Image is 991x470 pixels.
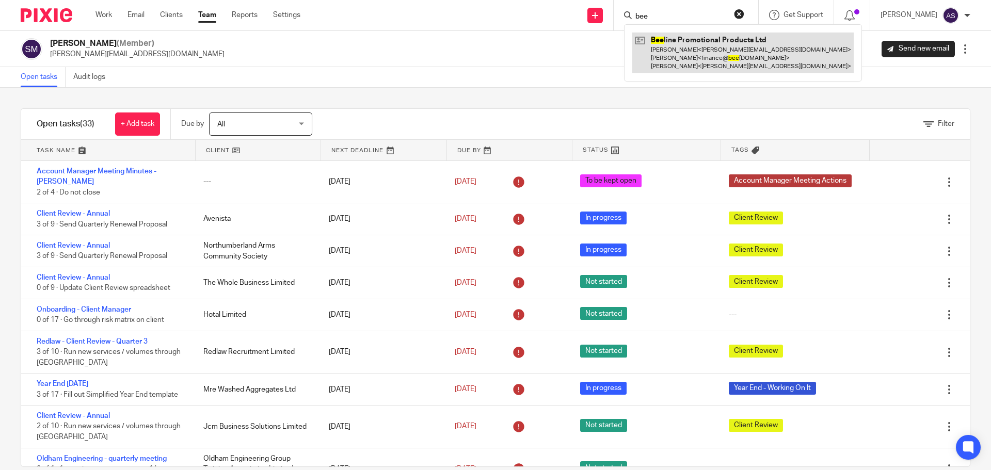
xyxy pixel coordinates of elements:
a: Client Review - Annual [37,274,110,281]
span: [DATE] [455,311,476,318]
span: 0 of 17 · Go through risk matrix on client [37,316,164,323]
a: Settings [273,10,300,20]
span: Account Manager Meeting Actions [729,174,852,187]
a: Work [95,10,112,20]
span: Client Review [729,244,783,256]
a: Audit logs [73,67,113,87]
p: Due by [181,119,204,129]
div: The Whole Business Limited [193,272,318,293]
img: svg%3E [21,38,42,60]
span: In progress [580,244,627,256]
span: Get Support [784,11,823,19]
span: 0 of 9 · Update Client Review spreadsheet [37,285,170,292]
h1: Open tasks [37,119,94,129]
img: Pixie [21,8,72,22]
span: (33) [80,120,94,128]
a: Email [127,10,145,20]
span: Year End - Working On It [729,382,816,395]
p: [PERSON_NAME][EMAIL_ADDRESS][DOMAIN_NAME] [50,49,225,59]
div: [DATE] [318,272,444,293]
a: Redlaw - Client Review - Quarter 3 [37,338,148,345]
a: Team [198,10,216,20]
span: [DATE] [455,215,476,222]
div: Jcm Business Solutions Limited [193,416,318,437]
span: 2 of 4 · Do not close [37,189,100,196]
span: [DATE] [455,178,476,185]
span: [DATE] [455,423,476,430]
div: Hotal Limited [193,304,318,325]
span: Client Review [729,345,783,358]
div: [DATE] [318,171,444,192]
span: (Member) [117,39,154,47]
span: [DATE] [455,348,476,355]
a: Open tasks [21,67,66,87]
span: Filter [938,120,954,127]
div: Northumberland Arms Community Society [193,235,318,267]
a: Clients [160,10,183,20]
p: [PERSON_NAME] [881,10,937,20]
div: [DATE] [318,416,444,437]
span: Not started [580,345,627,358]
div: [DATE] [318,342,444,362]
a: Send new email [882,41,955,57]
a: Client Review - Annual [37,242,110,249]
span: Client Review [729,419,783,432]
a: Oldham Engineering - quarterly meeting [37,455,167,462]
img: svg%3E [942,7,959,24]
span: 3 of 9 · Send Quarterly Renewal Proposal [37,253,167,260]
h2: [PERSON_NAME] [50,38,225,49]
div: [DATE] [318,240,444,261]
span: Not started [580,419,627,432]
span: [DATE] [455,247,476,254]
span: Client Review [729,212,783,224]
div: [DATE] [318,379,444,400]
input: Search [634,12,727,22]
span: Client Review [729,275,783,288]
span: Not started [580,275,627,288]
a: Reports [232,10,258,20]
a: Onboarding - Client Manager [37,306,131,313]
span: [DATE] [455,385,476,393]
div: --- [729,310,737,320]
button: Clear [734,9,744,19]
span: To be kept open [580,174,642,187]
div: Avenista [193,208,318,229]
div: Mre Washed Aggregates Ltd [193,379,318,400]
div: [DATE] [318,208,444,229]
div: [DATE] [318,304,444,325]
a: Year End [DATE] [37,380,88,387]
span: Tags [731,145,749,154]
div: --- [193,171,318,192]
div: Redlaw Recruitment Limited [193,342,318,362]
a: Account Manager Meeting Minutes - [PERSON_NAME] [37,168,156,185]
span: In progress [580,212,627,224]
a: Client Review - Annual [37,412,110,419]
span: 2 of 10 · Run new services / volumes through [GEOGRAPHIC_DATA] [37,423,181,441]
a: Client Review - Annual [37,210,110,217]
a: + Add task [115,112,160,136]
span: In progress [580,382,627,395]
span: 3 of 10 · Run new services / volumes through [GEOGRAPHIC_DATA] [37,348,181,366]
span: [DATE] [455,279,476,286]
span: Status [583,145,609,154]
span: 3 of 9 · Send Quarterly Renewal Proposal [37,221,167,228]
span: All [217,121,225,128]
span: Not started [580,307,627,320]
span: 3 of 17 · Fill out Simplified Year End template [37,391,178,398]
